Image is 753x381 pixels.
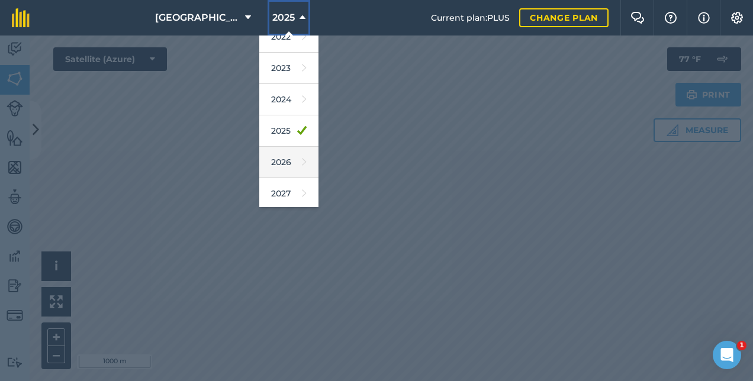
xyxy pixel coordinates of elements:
[155,11,240,25] span: [GEOGRAPHIC_DATA]
[664,12,678,24] img: A question mark icon
[259,147,318,178] a: 2026
[259,178,318,209] a: 2027
[272,11,295,25] span: 2025
[259,21,318,53] a: 2022
[259,53,318,84] a: 2023
[259,84,318,115] a: 2024
[698,11,710,25] img: svg+xml;base64,PHN2ZyB4bWxucz0iaHR0cDovL3d3dy53My5vcmcvMjAwMC9zdmciIHdpZHRoPSIxNyIgaGVpZ2h0PSIxNy...
[630,12,645,24] img: Two speech bubbles overlapping with the left bubble in the forefront
[737,341,746,350] span: 1
[431,11,510,24] span: Current plan : PLUS
[519,8,609,27] a: Change plan
[12,8,30,27] img: fieldmargin Logo
[259,115,318,147] a: 2025
[713,341,741,369] iframe: Intercom live chat
[730,12,744,24] img: A cog icon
